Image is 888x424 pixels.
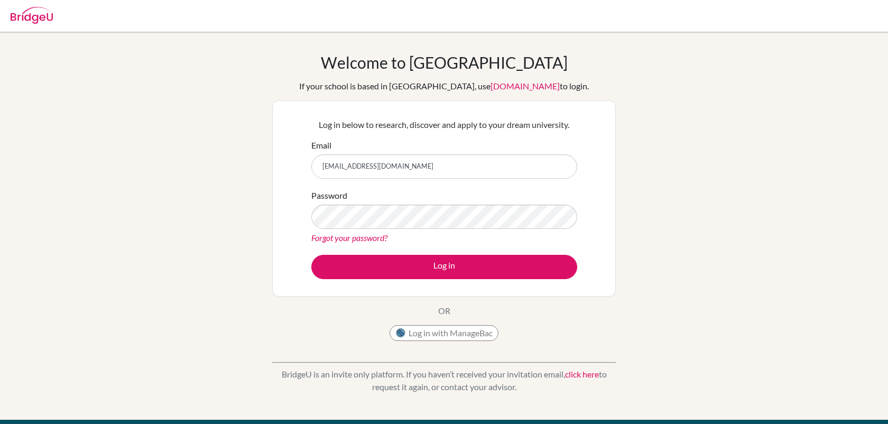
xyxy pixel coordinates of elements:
[299,80,589,93] div: If your school is based in [GEOGRAPHIC_DATA], use to login.
[311,255,577,279] button: Log in
[11,7,53,24] img: Bridge-U
[272,368,616,393] p: BridgeU is an invite only platform. If you haven’t received your invitation email, to request it ...
[565,369,599,379] a: click here
[321,53,568,72] h1: Welcome to [GEOGRAPHIC_DATA]
[491,81,560,91] a: [DOMAIN_NAME]
[311,233,387,243] a: Forgot your password?
[438,305,450,317] p: OR
[311,118,577,131] p: Log in below to research, discover and apply to your dream university.
[311,189,347,202] label: Password
[311,139,331,152] label: Email
[390,325,498,341] button: Log in with ManageBac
